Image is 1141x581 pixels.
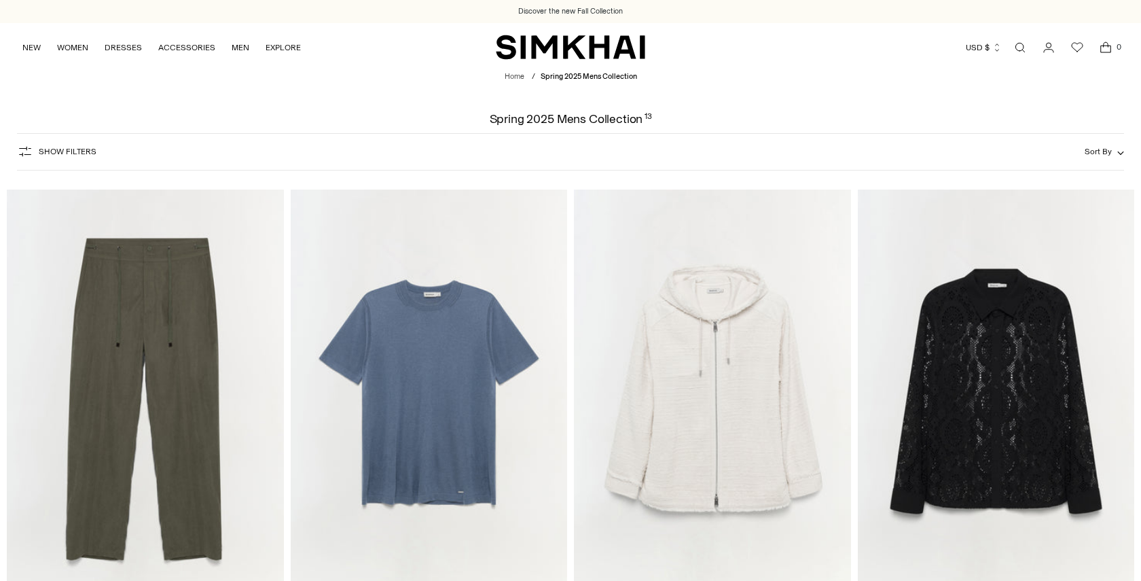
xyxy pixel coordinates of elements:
[645,113,652,125] div: 13
[105,33,142,63] a: DRESSES
[1007,34,1034,61] a: Open search modal
[22,33,41,63] a: NEW
[1064,34,1091,61] a: Wishlist
[505,72,524,81] a: Home
[496,34,645,60] a: SIMKHAI
[966,33,1002,63] button: USD $
[158,33,215,63] a: ACCESSORIES
[1092,34,1119,61] a: Open cart modal
[17,141,96,162] button: Show Filters
[490,113,652,125] h1: Spring 2025 Mens Collection
[1112,41,1125,53] span: 0
[1085,144,1124,159] button: Sort By
[1035,34,1062,61] a: Go to the account page
[518,6,623,17] a: Discover the new Fall Collection
[39,147,96,156] span: Show Filters
[541,72,637,81] span: Spring 2025 Mens Collection
[505,71,637,83] nav: breadcrumbs
[57,33,88,63] a: WOMEN
[232,33,249,63] a: MEN
[532,71,535,83] div: /
[1085,147,1112,156] span: Sort By
[266,33,301,63] a: EXPLORE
